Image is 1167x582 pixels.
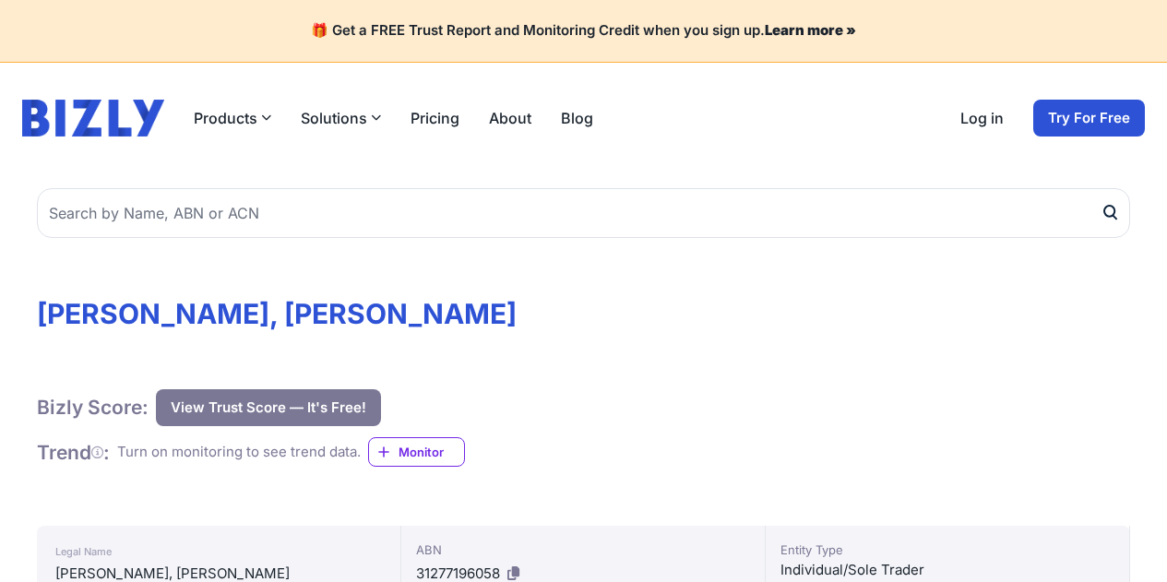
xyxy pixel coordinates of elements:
button: View Trust Score — It's Free! [156,389,381,426]
div: ABN [416,540,750,559]
h4: 🎁 Get a FREE Trust Report and Monitoring Credit when you sign up. [22,22,1145,40]
a: Try For Free [1033,100,1145,137]
span: 31277196058 [416,564,500,582]
span: Monitor [399,443,464,461]
h1: Bizly Score: [37,395,149,420]
a: Learn more » [765,21,856,39]
a: Pricing [411,107,459,129]
a: Blog [561,107,593,129]
a: Monitor [368,437,465,467]
button: Solutions [301,107,381,129]
a: Log in [960,107,1004,129]
div: Individual/Sole Trader [780,559,1114,581]
div: Entity Type [780,540,1114,559]
a: About [489,107,531,129]
button: Products [194,107,271,129]
input: Search by Name, ABN or ACN [37,188,1130,238]
div: Legal Name [55,540,382,563]
h1: [PERSON_NAME], [PERSON_NAME] [37,297,1130,330]
h1: Trend : [37,440,110,465]
div: Turn on monitoring to see trend data. [117,442,361,463]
